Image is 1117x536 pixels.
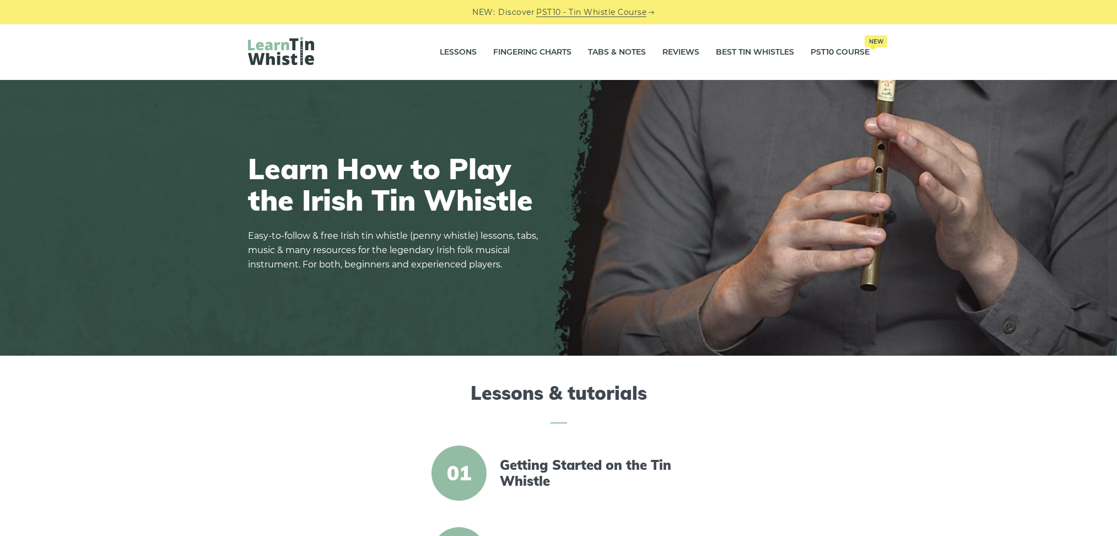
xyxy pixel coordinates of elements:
[811,39,870,66] a: PST10 CourseNew
[248,382,870,424] h2: Lessons & tutorials
[662,39,699,66] a: Reviews
[865,35,887,47] span: New
[493,39,571,66] a: Fingering Charts
[716,39,794,66] a: Best Tin Whistles
[431,446,487,501] span: 01
[248,37,314,65] img: LearnTinWhistle.com
[248,229,546,272] p: Easy-to-follow & free Irish tin whistle (penny whistle) lessons, tabs, music & many resources for...
[440,39,477,66] a: Lessons
[588,39,646,66] a: Tabs & Notes
[500,457,689,489] a: Getting Started on the Tin Whistle
[248,153,546,216] h1: Learn How to Play the Irish Tin Whistle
